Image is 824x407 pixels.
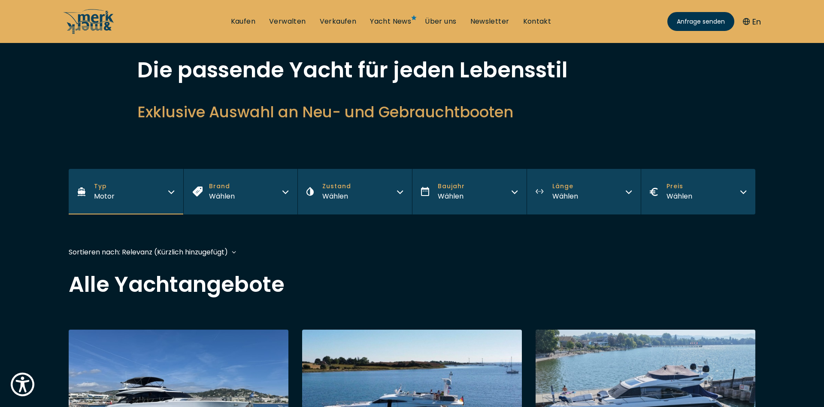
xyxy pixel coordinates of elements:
[269,17,306,26] a: Verwalten
[370,17,411,26] a: Yacht News
[209,191,235,202] div: Wählen
[412,169,527,214] button: BaujahrWählen
[231,17,255,26] a: Kaufen
[552,182,578,191] span: Länge
[666,182,692,191] span: Preis
[523,17,551,26] a: Kontakt
[322,182,351,191] span: Zustand
[69,247,228,257] div: Sortieren nach: Relevanz (Kürzlich hinzugefügt)
[94,182,115,191] span: Typ
[743,16,761,28] button: En
[9,370,36,398] button: Show Accessibility Preferences
[137,101,687,122] h2: Exklusive Auswahl an Neu- und Gebrauchtbooten
[94,191,115,201] span: Motor
[666,191,692,202] div: Wählen
[297,169,412,214] button: ZustandWählen
[183,169,298,214] button: BrandWählen
[438,191,465,202] div: Wählen
[667,12,734,31] a: Anfrage senden
[470,17,509,26] a: Newsletter
[69,169,183,214] button: TypMotor
[641,169,755,214] button: PreisWählen
[438,182,465,191] span: Baujahr
[527,169,641,214] button: LängeWählen
[425,17,456,26] a: Über uns
[320,17,357,26] a: Verkaufen
[552,191,578,202] div: Wählen
[209,182,235,191] span: Brand
[677,17,725,26] span: Anfrage senden
[69,274,755,295] h2: Alle Yachtangebote
[137,59,687,81] h1: Die passende Yacht für jeden Lebensstil
[322,191,351,202] div: Wählen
